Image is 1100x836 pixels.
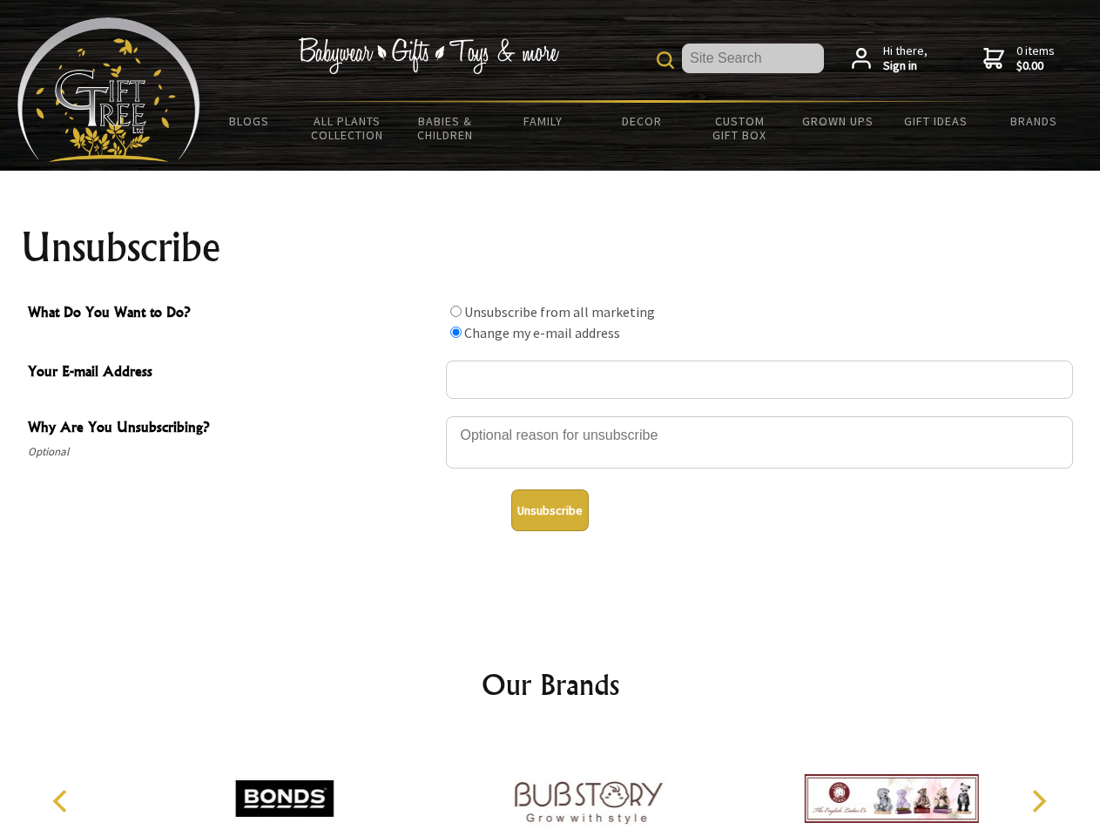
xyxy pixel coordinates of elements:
input: Your E-mail Address [446,361,1073,399]
span: Your E-mail Address [28,361,437,386]
img: product search [657,51,674,69]
input: What Do You Want to Do? [450,327,462,338]
label: Unsubscribe from all marketing [464,303,655,320]
textarea: Why Are You Unsubscribing? [446,416,1073,469]
button: Next [1019,782,1057,820]
a: 0 items$0.00 [983,44,1055,74]
a: Babies & Children [396,103,495,153]
a: BLOGS [200,103,299,139]
button: Unsubscribe [511,489,589,531]
img: Babywear - Gifts - Toys & more [298,37,559,74]
span: What Do You Want to Do? [28,301,437,327]
h1: Unsubscribe [21,226,1080,268]
a: All Plants Collection [299,103,397,153]
span: 0 items [1016,43,1055,74]
a: Grown Ups [788,103,887,139]
span: Optional [28,442,437,462]
span: Why Are You Unsubscribing? [28,416,437,442]
img: Babyware - Gifts - Toys and more... [17,17,200,162]
a: Gift Ideas [887,103,985,139]
strong: $0.00 [1016,58,1055,74]
strong: Sign in [883,58,928,74]
button: Previous [44,782,82,820]
a: Hi there,Sign in [852,44,928,74]
a: Family [495,103,593,139]
a: Brands [985,103,1083,139]
input: Site Search [682,44,824,73]
h2: Our Brands [35,664,1066,705]
label: Change my e-mail address [464,324,620,341]
a: Custom Gift Box [691,103,789,153]
input: What Do You Want to Do? [450,306,462,317]
span: Hi there, [883,44,928,74]
a: Decor [592,103,691,139]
